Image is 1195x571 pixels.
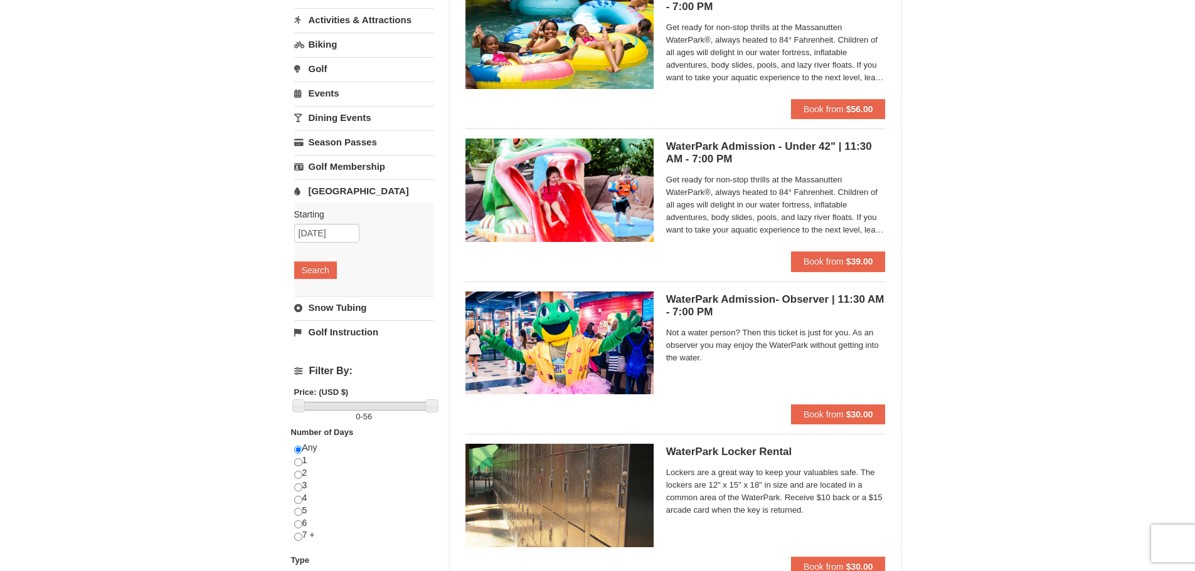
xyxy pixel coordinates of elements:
[666,446,886,458] h5: WaterPark Locker Rental
[804,256,844,266] span: Book from
[294,155,434,178] a: Golf Membership
[791,251,886,271] button: Book from $39.00
[294,8,434,31] a: Activities & Attractions
[666,174,886,236] span: Get ready for non-stop thrills at the Massanutten WaterPark®, always heated to 84° Fahrenheit. Ch...
[846,104,873,114] strong: $56.00
[666,293,886,318] h5: WaterPark Admission- Observer | 11:30 AM - 7:00 PM
[804,409,844,419] span: Book from
[791,99,886,119] button: Book from $56.00
[294,365,434,377] h4: Filter By:
[846,409,873,419] strong: $30.00
[666,466,886,516] span: Lockers are a great way to keep your valuables safe. The lockers are 12" x 15" x 18" in size and ...
[291,555,309,565] strong: Type
[791,404,886,424] button: Book from $30.00
[294,411,434,423] label: -
[294,442,434,554] div: Any 1 2 3 4 5 6 7 +
[666,21,886,84] span: Get ready for non-stop thrills at the Massanutten WaterPark®, always heated to 84° Fahrenheit. Ch...
[294,106,434,129] a: Dining Events
[294,130,434,154] a: Season Passes
[465,444,654,547] img: 6619917-1005-d92ad057.png
[294,261,337,279] button: Search
[294,208,425,221] label: Starting
[294,387,349,397] strong: Price: (USD $)
[666,140,886,165] h5: WaterPark Admission - Under 42" | 11:30 AM - 7:00 PM
[294,296,434,319] a: Snow Tubing
[294,81,434,105] a: Events
[356,412,360,421] span: 0
[804,104,844,114] span: Book from
[291,427,354,437] strong: Number of Days
[666,327,886,364] span: Not a water person? Then this ticket is just for you. As an observer you may enjoy the WaterPark ...
[363,412,372,421] span: 56
[294,320,434,343] a: Golf Instruction
[846,256,873,266] strong: $39.00
[294,33,434,56] a: Biking
[294,57,434,80] a: Golf
[465,291,654,394] img: 6619917-1587-675fdf84.jpg
[465,139,654,241] img: 6619917-1570-0b90b492.jpg
[294,179,434,202] a: [GEOGRAPHIC_DATA]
